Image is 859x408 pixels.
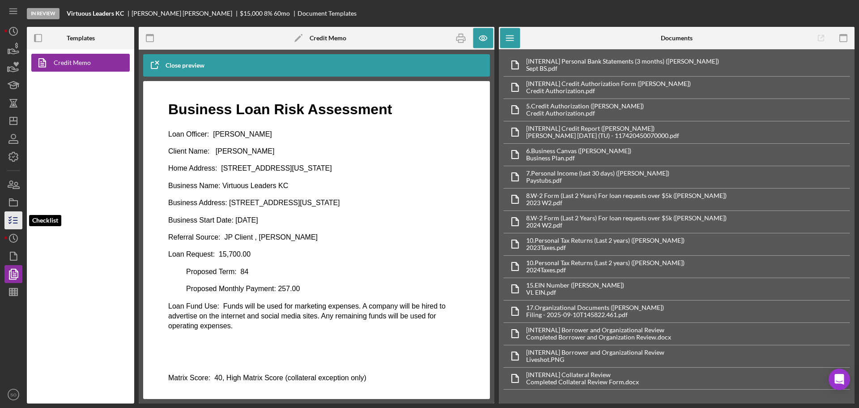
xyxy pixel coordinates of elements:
[526,147,631,155] div: 6. Business Canvas ([PERSON_NAME])
[67,10,124,17] b: Virtuous Leaders KC
[526,177,669,184] div: Paystubs.pdf
[526,87,691,94] div: Credit Authorization.pdf
[274,10,290,17] div: 60 mo
[31,54,125,72] a: Credit Memo
[526,132,679,139] div: [PERSON_NAME] [DATE] (TU) - 117420450070000.pdf
[143,56,213,74] button: Close preview
[7,194,304,204] p: Proposed Monthly Payment: 257.00
[7,56,304,66] p: Client Name: [PERSON_NAME]
[132,10,240,17] div: [PERSON_NAME] [PERSON_NAME]
[526,192,727,199] div: 8. W-2 Form (Last 2 Years) For loan requests over $5k ([PERSON_NAME])
[526,110,644,117] div: Credit Authorization.pdf
[161,90,472,390] iframe: Rich Text Area
[298,10,357,17] div: Document Templates
[4,386,22,404] button: SO
[526,326,671,334] div: [INTERNAL] Borrower and Organizational Review
[27,8,60,19] div: In Review
[526,244,685,251] div: 2023Taxes.pdf
[526,289,624,296] div: VL EIN.pdf
[526,237,685,244] div: 10. Personal Tax Returns (Last 2 years) ([PERSON_NAME])
[7,91,304,101] p: Business Name: Virtuous Leaders KC
[10,392,17,397] text: SO
[526,125,679,132] div: [INTERNAL] Credit Report ([PERSON_NAME])
[526,371,639,378] div: [INTERNAL] Collateral Review
[7,283,304,293] p: Matrix Score: 40, High Matrix Score (collateral exception only)
[661,34,693,42] b: Documents
[7,9,304,30] h1: Business Loan Risk Assessment
[310,34,346,42] b: Credit Memo
[67,34,95,42] b: Templates
[526,65,719,72] div: Sept BS.pdf
[7,73,304,83] p: Home Address: [STREET_ADDRESS][US_STATE]
[526,304,664,311] div: 17. Organizational Documents ([PERSON_NAME])
[7,39,304,49] p: Loan Officer: [PERSON_NAME]
[526,282,624,289] div: 15. EIN Number ([PERSON_NAME])
[526,103,644,110] div: 5. Credit Authorization ([PERSON_NAME])
[526,259,685,266] div: 10. Personal Tax Returns (Last 2 years) ([PERSON_NAME])
[526,349,664,356] div: [INTERNAL] Borrower and Organizational Review
[7,159,304,169] p: Loan Request: 15,700.00
[526,222,727,229] div: 2024 W2.pdf
[829,369,850,390] div: Open Intercom Messenger
[7,142,304,152] p: Referral Source: JP Client , [PERSON_NAME]
[526,199,727,206] div: 2023 W2.pdf
[526,356,664,363] div: Liveshot.PNG
[240,9,263,17] span: $15,000
[526,215,727,222] div: 8. W-2 Form (Last 2 Years) For loan requests over $5k ([PERSON_NAME])
[526,311,664,318] div: Filing - 2025-09-10T145822.461.pdf
[166,56,204,74] div: Close preview
[7,177,304,187] p: Proposed Term: 84
[526,170,669,177] div: 7. Personal Income (last 30 days) ([PERSON_NAME])
[526,334,671,341] div: Completed Borrower and Organization Review.docx
[264,10,272,17] div: 8 %
[526,155,631,162] div: Business Plan.pdf
[526,378,639,386] div: Completed Collateral Review Form.docx
[526,80,691,87] div: [INTERNAL] Credit Authorization Form ([PERSON_NAME])
[7,125,304,135] p: Business Start Date: [DATE]
[526,58,719,65] div: [INTERNAL] Personal Bank Statements (3 months) ([PERSON_NAME])
[7,108,304,118] p: Business Address: [STREET_ADDRESS][US_STATE]
[526,266,685,274] div: 2024Taxes.pdf
[7,211,304,241] p: Loan Fund Use: Funds will be used for marketing expenses. A company will be hired to advertise on...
